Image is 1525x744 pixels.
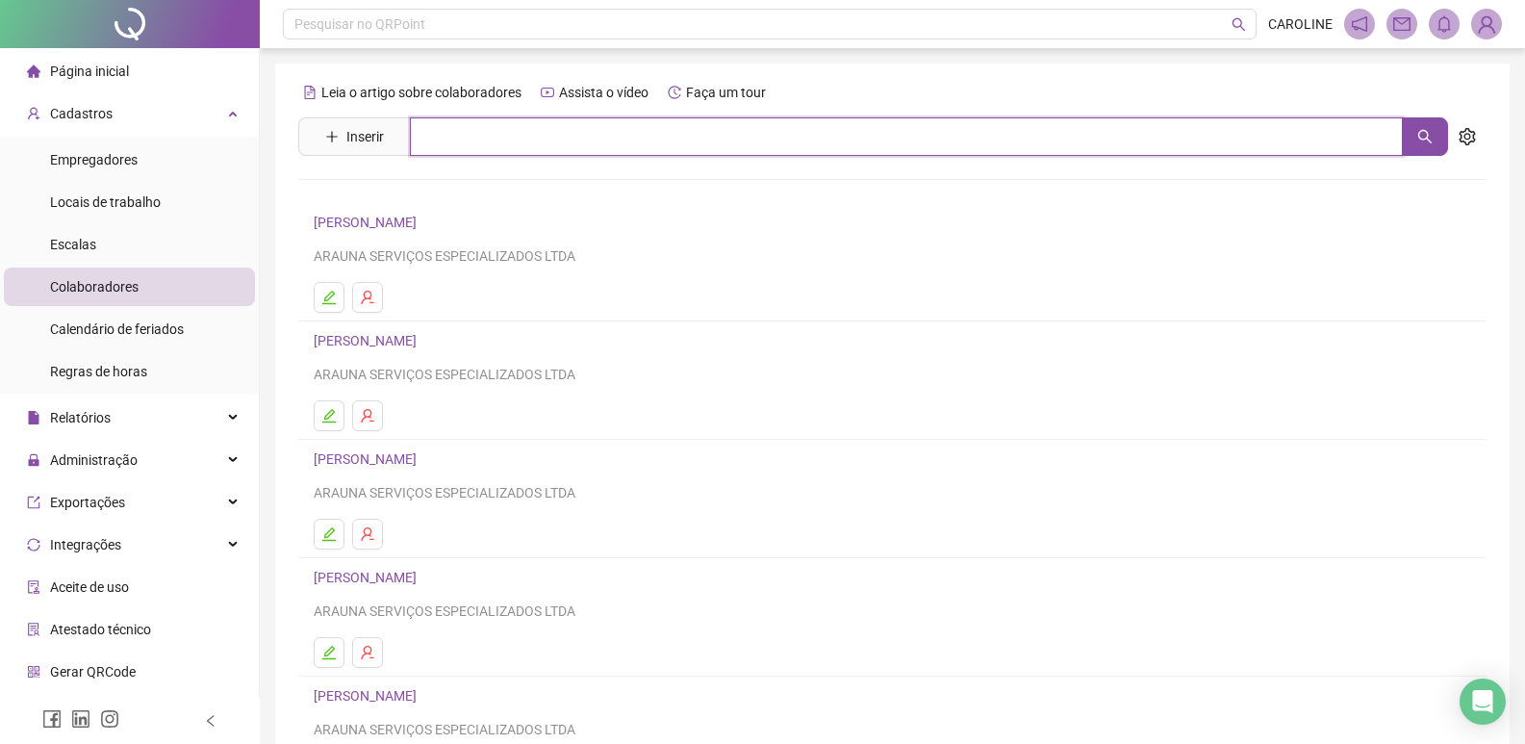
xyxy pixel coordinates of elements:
div: ARAUNA SERVIÇOS ESPECIALIZADOS LTDA [314,482,1471,503]
span: Cadastros [50,106,113,121]
span: left [204,714,217,728]
span: Inserir [346,126,384,147]
img: 89421 [1472,10,1501,38]
span: youtube [541,86,554,99]
span: edit [321,526,337,542]
span: Empregadores [50,152,138,167]
div: ARAUNA SERVIÇOS ESPECIALIZADOS LTDA [314,719,1471,740]
span: Aceite de uso [50,579,129,595]
span: Gerar QRCode [50,664,136,680]
span: user-add [27,107,40,120]
span: lock [27,453,40,467]
span: user-delete [360,526,375,542]
span: Exportações [50,495,125,510]
span: Relatórios [50,410,111,425]
div: Open Intercom Messenger [1460,679,1506,725]
span: CAROLINE [1268,13,1333,35]
button: Inserir [310,121,399,152]
span: user-delete [360,408,375,423]
span: file-text [303,86,317,99]
span: Integrações [50,537,121,552]
span: edit [321,290,337,305]
a: [PERSON_NAME] [314,333,422,348]
span: Faça um tour [686,85,766,100]
span: Administração [50,452,138,468]
span: Locais de trabalho [50,194,161,210]
a: [PERSON_NAME] [314,215,422,230]
a: [PERSON_NAME] [314,570,422,585]
span: export [27,496,40,509]
span: home [27,64,40,78]
div: ARAUNA SERVIÇOS ESPECIALIZADOS LTDA [314,601,1471,622]
a: [PERSON_NAME] [314,688,422,704]
span: user-delete [360,645,375,660]
div: ARAUNA SERVIÇOS ESPECIALIZADOS LTDA [314,364,1471,385]
span: Assista o vídeo [559,85,648,100]
span: search [1417,129,1433,144]
span: user-delete [360,290,375,305]
span: history [668,86,681,99]
span: plus [325,130,339,143]
span: Escalas [50,237,96,252]
a: [PERSON_NAME] [314,451,422,467]
span: search [1232,17,1246,32]
span: qrcode [27,665,40,679]
span: Calendário de feriados [50,321,184,337]
span: Leia o artigo sobre colaboradores [321,85,521,100]
span: facebook [42,709,62,729]
span: file [27,411,40,424]
span: audit [27,580,40,594]
span: linkedin [71,709,90,729]
span: Regras de horas [50,364,147,379]
div: ARAUNA SERVIÇOS ESPECIALIZADOS LTDA [314,245,1471,267]
span: Atestado técnico [50,622,151,637]
span: instagram [100,709,119,729]
span: mail [1393,15,1411,33]
span: setting [1459,128,1476,145]
span: Página inicial [50,64,129,79]
span: Colaboradores [50,279,139,295]
span: notification [1351,15,1368,33]
span: solution [27,623,40,636]
span: edit [321,408,337,423]
span: bell [1436,15,1453,33]
span: edit [321,645,337,660]
span: sync [27,538,40,552]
